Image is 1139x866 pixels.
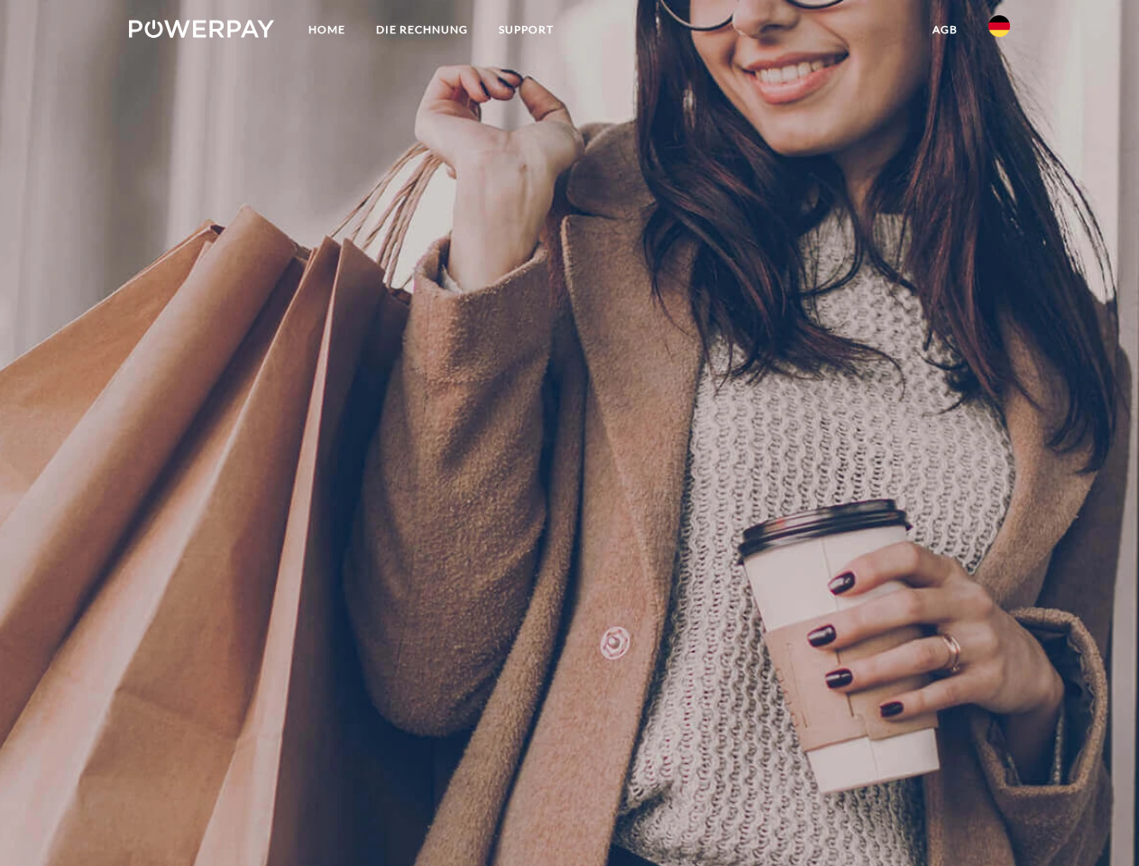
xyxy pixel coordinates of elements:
[129,20,274,38] img: logo-powerpay-white.svg
[293,14,361,46] a: Home
[917,14,973,46] a: agb
[361,14,483,46] a: DIE RECHNUNG
[483,14,569,46] a: SUPPORT
[988,15,1010,37] img: de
